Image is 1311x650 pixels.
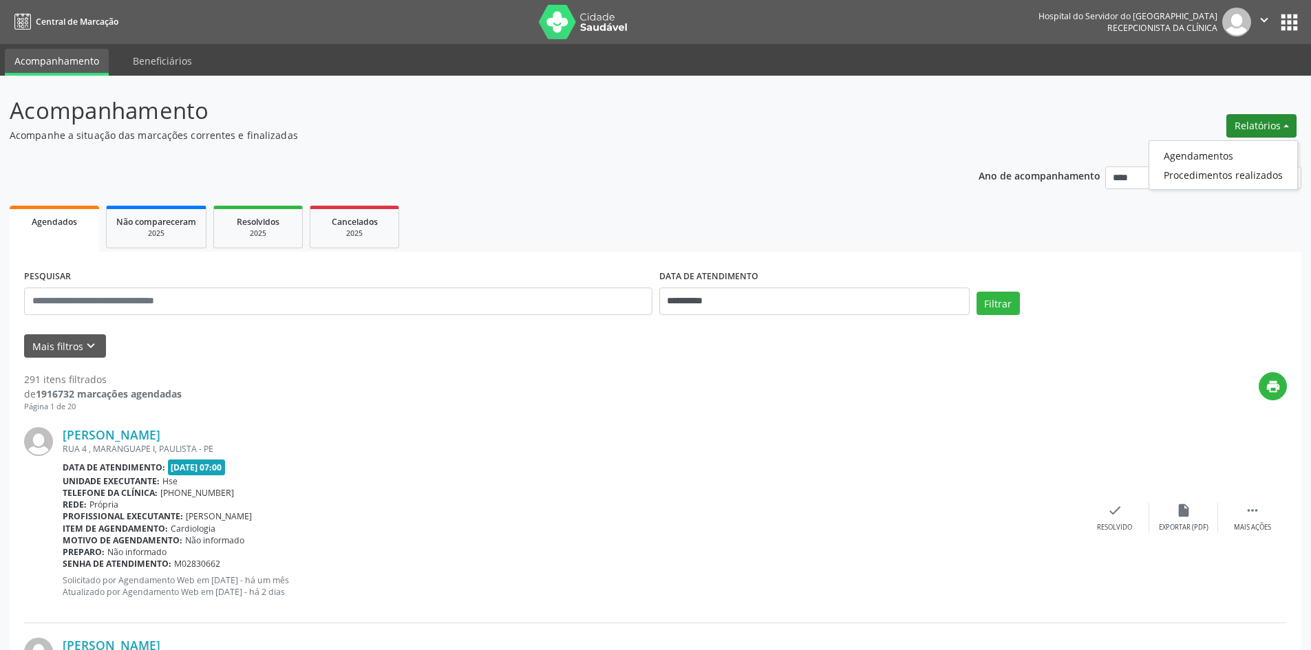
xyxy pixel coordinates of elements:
span: [PERSON_NAME] [186,510,252,522]
i: check [1107,503,1122,518]
i: keyboard_arrow_down [83,338,98,354]
button: Relatórios [1226,114,1297,138]
button: Filtrar [977,292,1020,315]
img: img [24,427,53,456]
div: Página 1 de 20 [24,401,182,413]
div: RUA 4 , MARANGUAPE I, PAULISTA - PE [63,443,1080,455]
span: Hse [162,475,178,487]
i: insert_drive_file [1176,503,1191,518]
i:  [1245,503,1260,518]
b: Data de atendimento: [63,462,165,473]
span: Agendados [32,216,77,228]
span: Não informado [107,546,167,558]
b: Motivo de agendamento: [63,534,182,546]
span: Cardiologia [171,523,215,534]
a: Acompanhamento [5,49,109,76]
div: Mais ações [1234,523,1271,532]
button: Mais filtroskeyboard_arrow_down [24,334,106,358]
div: 2025 [116,228,196,239]
span: M02830662 [174,558,220,570]
span: Não informado [185,534,244,546]
b: Preparo: [63,546,105,558]
img: img [1222,8,1251,36]
span: [DATE] 07:00 [168,459,226,475]
span: Cancelados [332,216,378,228]
span: Resolvidos [237,216,279,228]
span: Própria [89,499,118,510]
a: Central de Marcação [10,10,118,33]
ul: Relatórios [1149,140,1298,190]
div: 2025 [320,228,389,239]
strong: 1916732 marcações agendadas [36,387,182,400]
p: Acompanhe a situação das marcações correntes e finalizadas [10,128,914,142]
a: Procedimentos realizados [1149,165,1297,184]
div: Resolvido [1097,523,1132,532]
span: Central de Marcação [36,16,118,28]
button:  [1251,8,1277,36]
b: Rede: [63,499,87,510]
b: Telefone da clínica: [63,487,158,499]
p: Acompanhamento [10,94,914,128]
div: de [24,387,182,401]
span: Recepcionista da clínica [1107,22,1217,34]
b: Unidade executante: [63,475,160,487]
a: [PERSON_NAME] [63,427,160,442]
i:  [1257,12,1272,28]
a: Agendamentos [1149,146,1297,165]
b: Item de agendamento: [63,523,168,534]
label: DATA DE ATENDIMENTO [659,266,758,288]
label: PESQUISAR [24,266,71,288]
b: Senha de atendimento: [63,558,171,570]
button: apps [1277,10,1301,34]
span: Não compareceram [116,216,196,228]
p: Solicitado por Agendamento Web em [DATE] - há um mês Atualizado por Agendamento Web em [DATE] - h... [63,574,1080,598]
i: print [1266,379,1281,394]
div: Exportar (PDF) [1159,523,1208,532]
button: print [1259,372,1287,400]
a: Beneficiários [123,49,202,73]
div: Hospital do Servidor do [GEOGRAPHIC_DATA] [1038,10,1217,22]
div: 2025 [224,228,292,239]
b: Profissional executante: [63,510,183,522]
p: Ano de acompanhamento [979,166,1100,184]
span: [PHONE_NUMBER] [160,487,234,499]
div: 291 itens filtrados [24,372,182,387]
